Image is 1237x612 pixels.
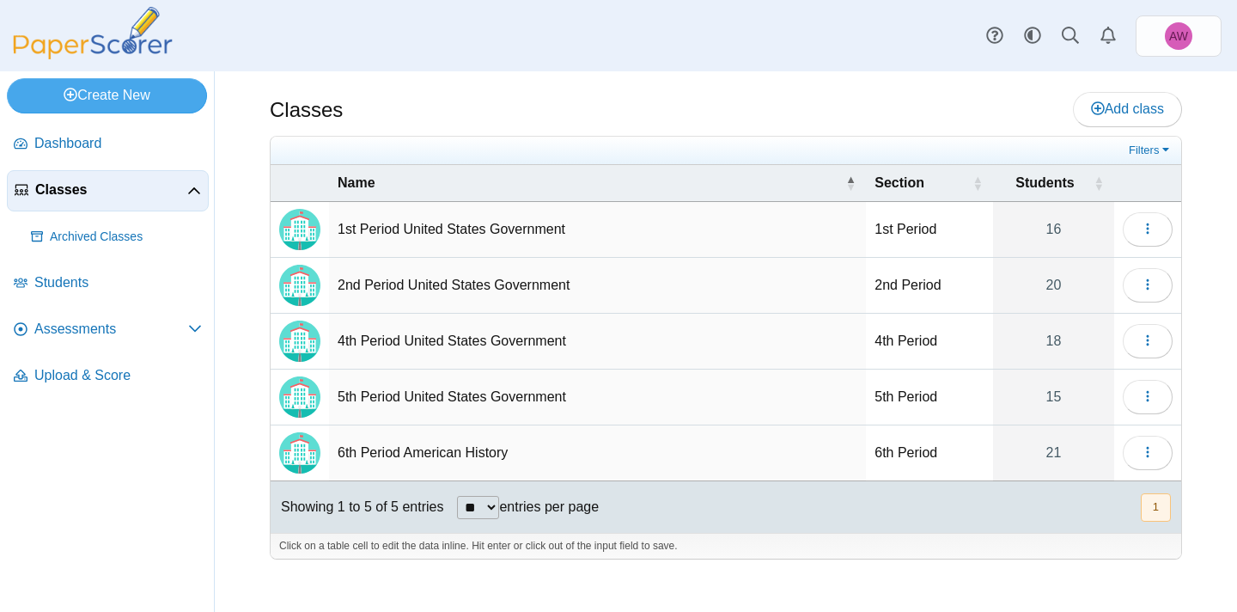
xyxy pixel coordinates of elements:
td: 5th Period United States Government [329,370,866,425]
span: Upload & Score [34,366,202,385]
a: Upload & Score [7,356,209,397]
td: 2nd Period [866,258,993,314]
a: Students [7,263,209,304]
nav: pagination [1139,493,1171,522]
span: Assessments [34,320,188,339]
a: PaperScorer [7,47,179,62]
td: 1st Period United States Government [329,202,866,258]
img: Locally created class [279,265,320,306]
img: Locally created class [279,376,320,418]
span: Dashboard [34,134,202,153]
td: 4th Period United States Government [329,314,866,370]
img: Locally created class [279,432,320,474]
a: 20 [993,258,1114,313]
span: Archived Classes [50,229,202,246]
span: Students : Activate to sort [1094,165,1104,201]
a: 18 [993,314,1114,369]
td: 1st Period [866,202,993,258]
a: 21 [993,425,1114,480]
span: Adam Williams [1165,22,1192,50]
a: Assessments [7,309,209,351]
span: Students [34,273,202,292]
span: Classes [35,181,187,199]
a: Archived Classes [24,217,209,258]
span: Name : Activate to invert sorting [845,165,856,201]
a: Adam Williams [1136,15,1222,57]
button: 1 [1141,493,1171,522]
td: 2nd Period United States Government [329,258,866,314]
span: Adam Williams [1169,30,1188,42]
td: 4th Period [866,314,993,370]
div: Showing 1 to 5 of 5 entries [271,481,443,533]
h1: Classes [270,95,343,125]
a: Create New [7,78,207,113]
img: Locally created class [279,209,320,250]
span: Section : Activate to sort [972,165,983,201]
a: Alerts [1089,17,1127,55]
a: Add class [1073,92,1182,126]
span: Add class [1091,101,1164,116]
a: Classes [7,170,209,211]
a: Dashboard [7,124,209,165]
div: Click on a table cell to edit the data inline. Hit enter or click out of the input field to save. [271,533,1181,559]
td: 6th Period American History [329,425,866,481]
span: Name [338,175,375,190]
img: Locally created class [279,321,320,362]
a: 16 [993,202,1114,257]
span: Students [1015,175,1074,190]
a: Filters [1124,142,1177,159]
span: Section [874,175,924,190]
td: 5th Period [866,370,993,425]
a: 15 [993,370,1114,425]
img: PaperScorer [7,7,179,59]
td: 6th Period [866,425,993,481]
label: entries per page [499,499,599,514]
